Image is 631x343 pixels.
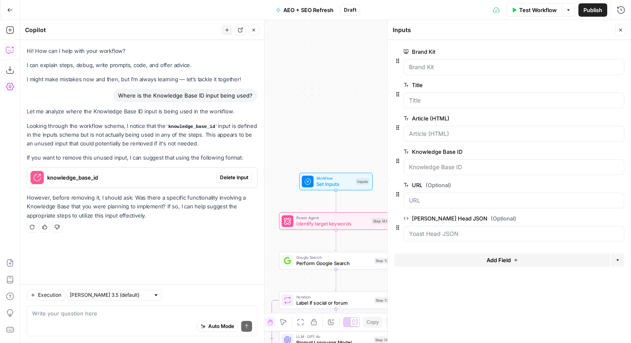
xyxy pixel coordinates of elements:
p: I might make mistakes now and then, but I’m always learning — let’s tackle it together! [27,75,257,84]
p: If you want to remove this unused input, I can suggest that using the following format: [27,153,257,162]
g: Edge from step_148 to step_12 [335,230,337,251]
div: Google SearchPerform Google SearchStep 12 [279,252,393,269]
p: Let me analyze where the Knowledge Base ID input is being used in the workflow. [27,107,257,116]
span: Add Field [487,256,511,264]
span: Label if social or forum [296,299,371,307]
label: [PERSON_NAME] Head JSON [404,214,577,223]
div: Inputs [356,178,369,185]
code: knowledge_base_id [166,124,218,129]
span: Execution [38,291,61,299]
div: Step 12 [374,258,389,264]
label: Knowledge Base ID [404,148,577,156]
span: Test Workflow [519,6,557,14]
span: Google Search [296,254,371,260]
input: Yoast Head JSON [409,230,619,238]
label: Article (HTML) [404,114,577,123]
input: Brand Kit [409,63,619,71]
span: knowledge_base_id [47,173,213,182]
button: Execution [27,290,65,300]
div: Inputs [393,26,613,34]
span: Identify target keywords [296,220,369,228]
p: Looking through the workflow schema, I notice that the input is defined in the inputs schema but ... [27,122,257,148]
button: Publish [578,3,607,17]
button: Copy [363,317,382,328]
div: Step 14 [374,336,390,343]
span: AEO + SEO Refresh [283,6,333,14]
span: Copy [366,318,379,326]
div: WorkflowSet InputsInputs [279,173,393,190]
span: Draft [344,6,356,14]
g: Edge from step_12 to step_13 [335,270,337,291]
input: Knowledge Base ID [409,163,619,171]
button: AEO + SEO Refresh [271,3,338,17]
p: Hi! How can I help with your workflow? [27,47,257,55]
button: Test Workflow [506,3,562,17]
span: Workflow [316,175,353,181]
label: URL [404,181,577,189]
g: Edge from start to step_148 [335,190,337,212]
div: Where is the Knowledge Base ID input being used? [113,89,257,102]
span: Power Agent [296,215,369,221]
input: Claude Sonnet 3.5 (default) [70,291,150,299]
span: Perform Google Search [296,260,371,267]
span: Set Inputs [316,180,353,188]
label: Title [404,81,577,89]
div: IterationLabel if social or forumStep 13 [279,291,393,309]
span: (Optional) [491,214,516,223]
p: However, before removing it, I should ask: Was there a specific functionality involving a Knowled... [27,193,257,220]
button: Add Field [394,253,610,267]
input: URL [409,196,619,205]
span: LLM · GPT-4o [296,333,371,339]
button: Auto Mode [197,321,238,332]
input: Title [409,96,619,105]
div: Step 13 [374,297,389,303]
input: Article (HTML) [409,130,619,138]
div: Step 148 [371,218,389,225]
span: Auto Mode [208,323,234,330]
div: Copilot [25,26,219,34]
p: I can explain steps, debug, write prompts, code, and offer advice. [27,61,257,70]
span: Iteration [296,294,371,300]
span: Publish [583,6,602,14]
label: Brand Kit [404,48,577,56]
button: Delete Input [216,172,252,183]
span: (Optional) [426,181,451,189]
div: Power AgentIdentify target keywordsStep 148 [279,212,393,230]
span: Delete Input [220,174,248,181]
